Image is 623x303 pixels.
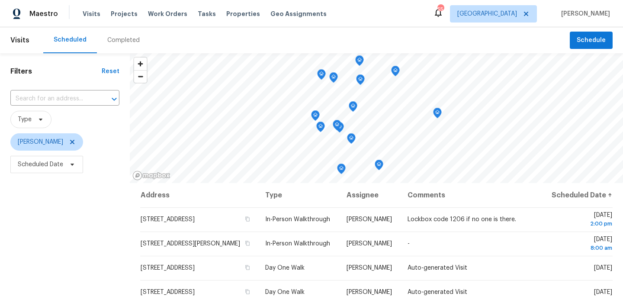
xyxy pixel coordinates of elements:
button: Copy Address [244,215,251,223]
h1: Filters [10,67,102,76]
button: Copy Address [244,264,251,271]
span: Projects [111,10,138,18]
span: Auto-generated Visit [408,265,467,271]
span: [PERSON_NAME] [347,241,392,247]
div: Map marker [311,110,320,124]
span: - [408,241,410,247]
div: Map marker [391,66,400,79]
button: Schedule [570,32,613,49]
div: Map marker [375,160,383,173]
div: Map marker [316,122,325,135]
span: Day One Walk [265,265,305,271]
button: Copy Address [244,288,251,296]
th: Address [140,183,258,207]
button: Zoom in [134,58,147,70]
span: Schedule [577,35,606,46]
span: Day One Walk [265,289,305,295]
div: Map marker [356,74,365,88]
span: Properties [226,10,260,18]
span: [DATE] [594,289,612,295]
th: Type [258,183,340,207]
span: [PERSON_NAME] [18,138,63,146]
button: Open [108,93,120,105]
span: [DATE] [549,236,612,252]
span: [STREET_ADDRESS][PERSON_NAME] [141,241,240,247]
div: Map marker [333,120,341,133]
div: Map marker [349,101,357,115]
button: Copy Address [244,239,251,247]
span: Type [18,115,32,124]
span: [STREET_ADDRESS] [141,216,195,222]
span: [DATE] [549,212,612,228]
span: [GEOGRAPHIC_DATA] [457,10,517,18]
span: [DATE] [594,265,612,271]
button: Zoom out [134,70,147,83]
div: 2:00 pm [549,219,612,228]
div: Map marker [329,72,338,86]
div: Scheduled [54,35,87,44]
th: Scheduled Date ↑ [543,183,613,207]
span: Lockbox code 1206 if no one is there. [408,216,516,222]
div: Map marker [355,55,364,69]
span: Work Orders [148,10,187,18]
span: [STREET_ADDRESS] [141,265,195,271]
span: Auto-generated Visit [408,289,467,295]
span: Tasks [198,11,216,17]
span: [PERSON_NAME] [347,289,392,295]
span: [PERSON_NAME] [558,10,610,18]
span: In-Person Walkthrough [265,241,330,247]
span: [PERSON_NAME] [347,265,392,271]
input: Search for an address... [10,92,95,106]
div: Map marker [337,164,346,177]
div: 8:00 am [549,244,612,252]
div: Completed [107,36,140,45]
span: Scheduled Date [18,160,63,169]
div: Map marker [347,133,356,147]
a: Mapbox homepage [132,171,170,181]
canvas: Map [130,53,623,183]
th: Comments [401,183,543,207]
th: Assignee [340,183,401,207]
span: In-Person Walkthrough [265,216,330,222]
span: Zoom out [134,71,147,83]
span: [PERSON_NAME] [347,216,392,222]
div: Map marker [317,69,326,83]
span: Visits [83,10,100,18]
span: Maestro [29,10,58,18]
span: [STREET_ADDRESS] [141,289,195,295]
div: 55 [437,5,443,14]
span: Geo Assignments [270,10,327,18]
div: Map marker [433,108,442,121]
div: Reset [102,67,119,76]
span: Visits [10,31,29,50]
